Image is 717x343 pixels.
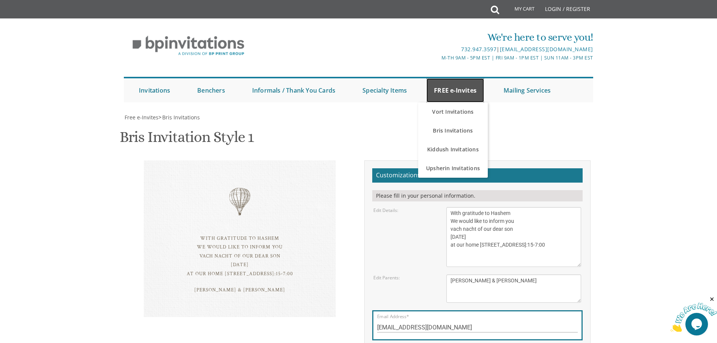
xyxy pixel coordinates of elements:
a: Kiddush Invitations [418,140,488,159]
label: Email Address* [377,313,409,320]
img: BP Invitation Loft [124,30,253,61]
span: > [158,114,200,121]
a: Invitations [131,78,178,102]
textarea: [PERSON_NAME] & [PERSON_NAME] [PERSON_NAME] and [PERSON_NAME] [PERSON_NAME] and [PERSON_NAME] [446,274,581,303]
a: 732.947.3597 [461,46,496,53]
a: Specialty Items [355,78,414,102]
div: [PERSON_NAME] & [PERSON_NAME] [159,286,321,294]
textarea: With gratitude to Hashem We would like to inform you of the bris of our dear son [DATE] Bais Medr... [446,207,581,267]
h2: Customizations [372,168,583,183]
a: Vort Invitations [418,102,488,121]
div: | [281,45,593,54]
a: Bris Invitations [161,114,200,121]
a: Free e-Invites [124,114,158,121]
div: With gratitude to Hashem We would like to inform you vach nacht of our dear son [DATE] at our hom... [159,234,321,278]
h1: Bris Invitation Style 1 [120,129,254,151]
span: Bris Invitations [162,114,200,121]
div: We're here to serve you! [281,30,593,45]
a: Informals / Thank You Cards [245,78,343,102]
div: M-Th 9am - 5pm EST | Fri 9am - 1pm EST | Sun 11am - 3pm EST [281,54,593,62]
a: Upsherin Invitations [418,159,488,178]
a: [EMAIL_ADDRESS][DOMAIN_NAME] [500,46,593,53]
div: Please fill in your personal information. [372,190,583,201]
a: FREE e-Invites [426,78,484,102]
iframe: chat widget [670,296,717,332]
a: Bris Invitations [418,121,488,140]
a: Benchers [190,78,233,102]
a: Mailing Services [496,78,558,102]
label: Edit Details: [373,207,398,213]
a: My Cart [498,1,540,20]
label: Edit Parents: [373,274,400,281]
